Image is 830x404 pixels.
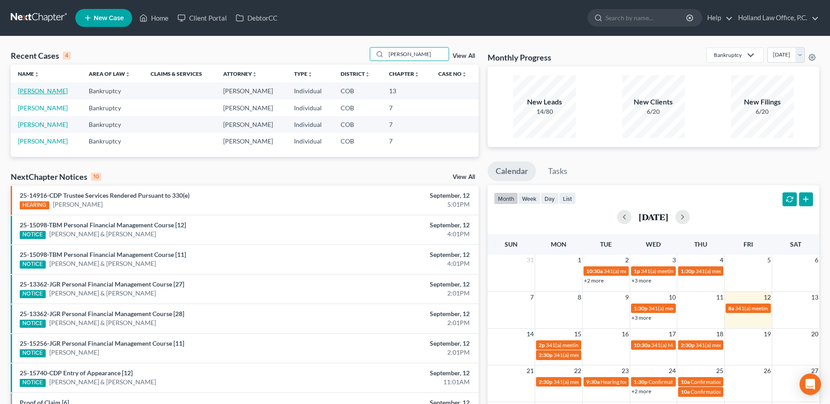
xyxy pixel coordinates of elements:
span: 24 [668,365,677,376]
a: Client Portal [173,10,231,26]
div: Open Intercom Messenger [800,374,821,395]
span: 20 [810,329,819,339]
a: [PERSON_NAME] [49,348,99,357]
span: 341(a) meeting for [PERSON_NAME] & [PERSON_NAME] [641,268,775,274]
a: Attorneyunfold_more [223,70,257,77]
span: 3 [671,255,677,265]
a: Calendar [488,161,536,181]
span: 12 [763,292,772,303]
span: 1p [634,268,640,274]
span: 9:30a [586,378,600,385]
span: 341(a) meeting for [PERSON_NAME] [696,342,782,348]
a: Districtunfold_more [341,70,370,77]
a: [PERSON_NAME] [18,104,68,112]
td: [PERSON_NAME] [216,83,287,99]
a: Chapterunfold_more [389,70,419,77]
td: Individual [287,133,333,150]
span: 10:30a [586,268,603,274]
div: 2:01PM [326,348,470,357]
a: DebtorCC [231,10,282,26]
a: [PERSON_NAME] & [PERSON_NAME] [49,259,156,268]
span: 16 [621,329,630,339]
a: Nameunfold_more [18,70,39,77]
a: 25-15256-JGR Personal Financial Management Course [11] [20,339,184,347]
td: Bankruptcy [82,116,143,133]
div: NOTICE [20,379,46,387]
span: 22 [573,365,582,376]
span: 9 [624,292,630,303]
a: [PERSON_NAME] & [PERSON_NAME] [49,289,156,298]
span: 25 [715,365,724,376]
input: Search by name... [386,48,449,61]
a: +3 more [631,277,651,284]
td: 7 [382,100,431,116]
div: 4:01PM [326,230,470,239]
a: 25-13362-JGR Personal Financial Management Course [27] [20,280,184,288]
span: 5 [766,255,772,265]
span: 2 [624,255,630,265]
span: 19 [763,329,772,339]
span: 341(a) meeting for [PERSON_NAME] & [PERSON_NAME] [546,342,680,348]
span: Sat [790,240,801,248]
i: unfold_more [252,72,257,77]
span: 31 [526,255,535,265]
span: 15 [573,329,582,339]
div: 6/20 [731,107,794,116]
div: 2:01PM [326,318,470,327]
div: September, 12 [326,369,470,378]
span: 26 [763,365,772,376]
div: 5:01PM [326,200,470,209]
span: Wed [646,240,661,248]
a: [PERSON_NAME] [18,87,68,95]
span: 7 [529,292,535,303]
span: 1:30p [634,305,648,312]
span: 21 [526,365,535,376]
a: [PERSON_NAME] [53,200,103,209]
div: NOTICE [20,231,46,239]
span: Thu [694,240,707,248]
span: 341(a) meeting for [PERSON_NAME] [735,305,821,312]
a: +3 more [631,314,651,321]
a: Case Nounfold_more [438,70,467,77]
a: +2 more [584,277,604,284]
input: Search by name... [605,9,687,26]
span: 1:30p [634,378,648,385]
div: September, 12 [326,280,470,289]
td: Individual [287,83,333,99]
i: unfold_more [414,72,419,77]
a: Holland Law Office, P.C. [734,10,819,26]
a: [PERSON_NAME] & [PERSON_NAME] [49,230,156,239]
th: Claims & Services [143,65,216,83]
td: 7 [382,116,431,133]
div: September, 12 [326,221,470,230]
button: week [518,192,540,204]
a: Typeunfold_more [294,70,313,77]
a: [PERSON_NAME] & [PERSON_NAME] [49,378,156,387]
a: +2 more [631,388,651,395]
h3: Monthly Progress [488,52,551,63]
div: New Filings [731,97,794,107]
div: Bankruptcy [714,51,742,59]
td: COB [333,83,382,99]
span: Mon [551,240,566,248]
i: unfold_more [34,72,39,77]
span: New Case [94,15,124,22]
a: Home [135,10,173,26]
td: Bankruptcy [82,83,143,99]
span: 341(a) meeting for [PERSON_NAME] & [PERSON_NAME] [604,268,738,274]
td: [PERSON_NAME] [216,116,287,133]
div: 2:01PM [326,289,470,298]
button: list [559,192,576,204]
div: 11:01AM [326,378,470,387]
span: 27 [810,365,819,376]
span: 13 [810,292,819,303]
span: 4 [719,255,724,265]
span: 10:30a [634,342,650,348]
span: Hearing for [PERSON_NAME] [601,378,670,385]
i: unfold_more [125,72,130,77]
span: 341(a) meeting for [PERSON_NAME] [553,378,640,385]
div: September, 12 [326,191,470,200]
span: 8 [577,292,582,303]
span: 6 [814,255,819,265]
span: 8a [728,305,734,312]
